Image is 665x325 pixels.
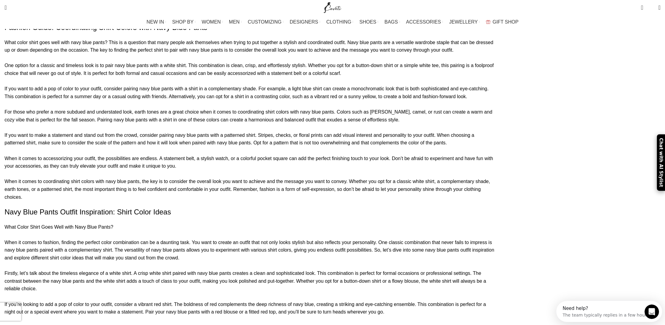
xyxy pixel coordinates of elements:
[638,2,646,14] a: 0
[6,5,94,10] div: Need help?
[5,39,494,201] p: What color shirt goes well with navy blue pants? This is a question that many people ask themselv...
[2,16,663,28] div: Main navigation
[6,10,94,16] div: The team typically replies in a few hours.
[406,19,441,25] span: ACCESSORIES
[202,16,223,28] a: WOMEN
[486,16,518,28] a: GIFT SHOP
[359,16,378,28] a: SHOES
[172,19,194,25] span: SHOP BY
[172,16,196,28] a: SHOP BY
[326,16,353,28] a: CLOTHING
[449,16,480,28] a: JEWELLERY
[229,16,242,28] a: MEN
[641,3,646,8] span: 0
[449,19,478,25] span: JEWELLERY
[147,16,166,28] a: NEW IN
[290,19,318,25] span: DESIGNERS
[2,2,10,14] a: Search
[202,19,221,25] span: WOMEN
[406,16,443,28] a: ACCESSORIES
[644,304,659,319] iframe: Intercom live chat
[326,19,351,25] span: CLOTHING
[5,207,494,217] h2: Navy Blue Pants Outfit Inspiration: Shirt Color Ideas
[248,16,284,28] a: CUSTOMIZING
[290,16,320,28] a: DESIGNERS
[147,19,164,25] span: NEW IN
[229,19,240,25] span: MEN
[2,2,111,19] div: Open Intercom Messenger
[486,20,490,24] img: GiftBag
[649,6,654,11] span: 0
[322,5,343,10] a: Site logo
[648,2,654,14] div: My Wishlist
[384,19,398,25] span: BAGS
[492,19,518,25] span: GIFT SHOP
[384,16,400,28] a: BAGS
[248,19,282,25] span: CUSTOMIZING
[556,301,662,322] iframe: Intercom live chat discovery launcher
[359,19,376,25] span: SHOES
